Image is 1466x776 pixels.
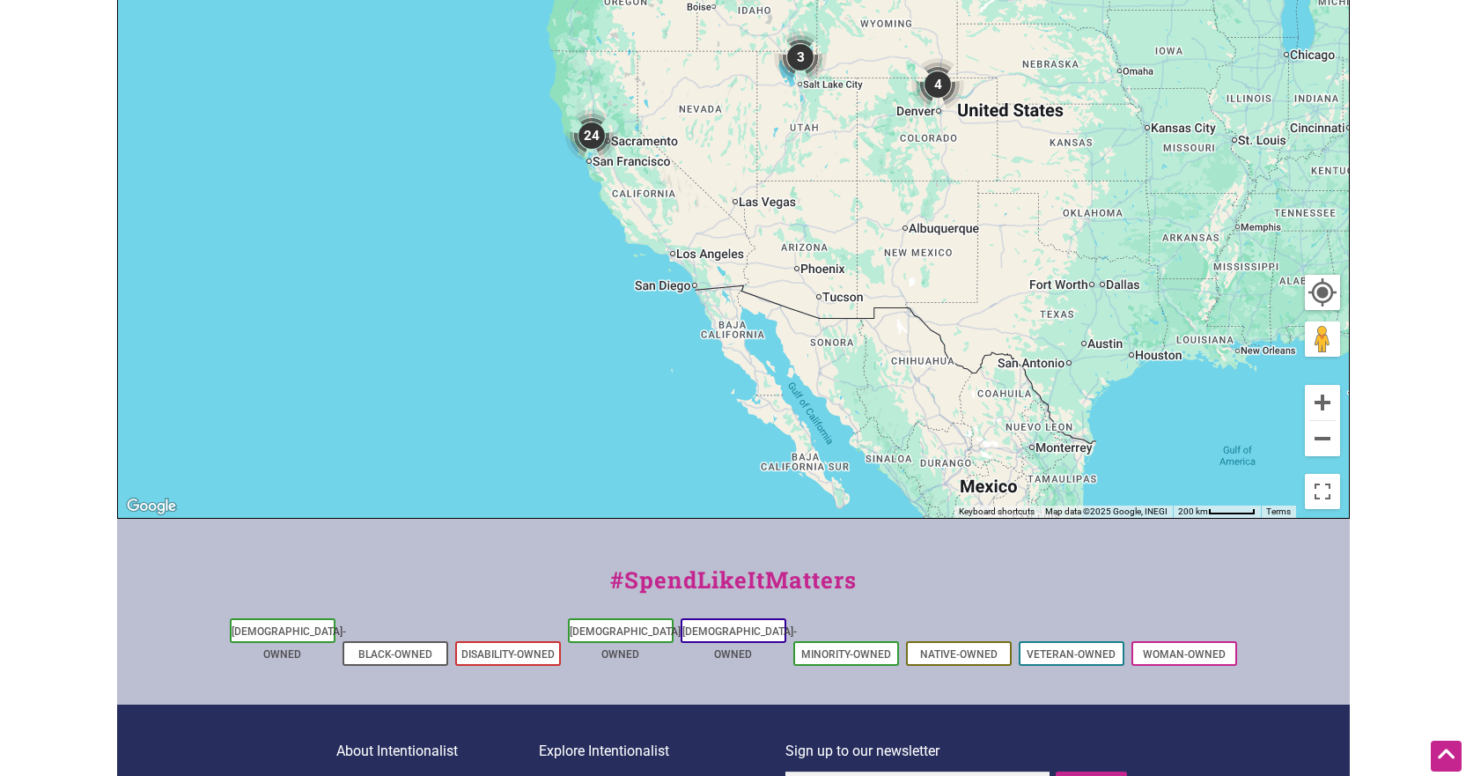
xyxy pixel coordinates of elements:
[117,563,1350,615] div: #SpendLikeItMatters
[1305,275,1340,310] button: Your Location
[1305,385,1340,420] button: Zoom in
[232,625,346,661] a: [DEMOGRAPHIC_DATA]-Owned
[1027,648,1116,661] a: Veteran-Owned
[461,648,555,661] a: Disability-Owned
[1178,506,1208,516] span: 200 km
[1266,506,1291,516] a: Terms
[1305,321,1340,357] button: Drag Pegman onto the map to open Street View
[682,625,797,661] a: [DEMOGRAPHIC_DATA]-Owned
[774,31,827,84] div: 3
[911,58,964,111] div: 4
[785,740,1130,763] p: Sign up to our newsletter
[1173,506,1261,518] button: Map Scale: 200 km per 50 pixels
[122,495,180,518] a: Open this area in Google Maps (opens a new window)
[1143,648,1226,661] a: Woman-Owned
[565,109,618,162] div: 24
[539,740,785,763] p: Explore Intentionalist
[920,648,998,661] a: Native-Owned
[358,648,432,661] a: Black-Owned
[1303,472,1342,511] button: Toggle fullscreen view
[570,625,684,661] a: [DEMOGRAPHIC_DATA]-Owned
[959,506,1035,518] button: Keyboard shortcuts
[122,495,180,518] img: Google
[336,740,539,763] p: About Intentionalist
[801,648,891,661] a: Minority-Owned
[1305,421,1340,456] button: Zoom out
[1431,741,1462,772] div: Scroll Back to Top
[1045,506,1168,516] span: Map data ©2025 Google, INEGI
